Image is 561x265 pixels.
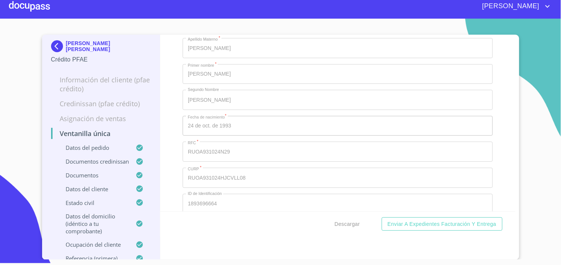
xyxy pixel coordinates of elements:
p: Datos del domicilio (idéntico a tu comprobante) [51,212,136,235]
p: Referencia (primera) [51,255,136,262]
p: Datos del cliente [51,185,136,193]
span: Enviar a Expedientes Facturación y Entrega [388,220,497,229]
p: Asignación de Ventas [51,114,151,123]
button: account of current user [477,0,552,12]
p: Crédito PFAE [51,55,151,64]
div: [PERSON_NAME] [PERSON_NAME] [51,40,151,55]
p: Credinissan (PFAE crédito) [51,99,151,108]
p: Información del cliente (PFAE crédito) [51,75,151,93]
p: [PERSON_NAME] [PERSON_NAME] [66,40,151,52]
img: Docupass spot blue [51,40,66,52]
p: Estado civil [51,199,136,206]
span: Descargar [335,220,360,229]
button: Enviar a Expedientes Facturación y Entrega [382,217,502,231]
p: Ventanilla única [51,129,151,138]
p: Ocupación del Cliente [51,241,136,248]
p: Documentos [51,171,136,179]
p: Documentos CrediNissan [51,158,136,165]
span: [PERSON_NAME] [477,0,543,12]
button: Descargar [332,217,363,231]
p: Datos del pedido [51,144,136,151]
